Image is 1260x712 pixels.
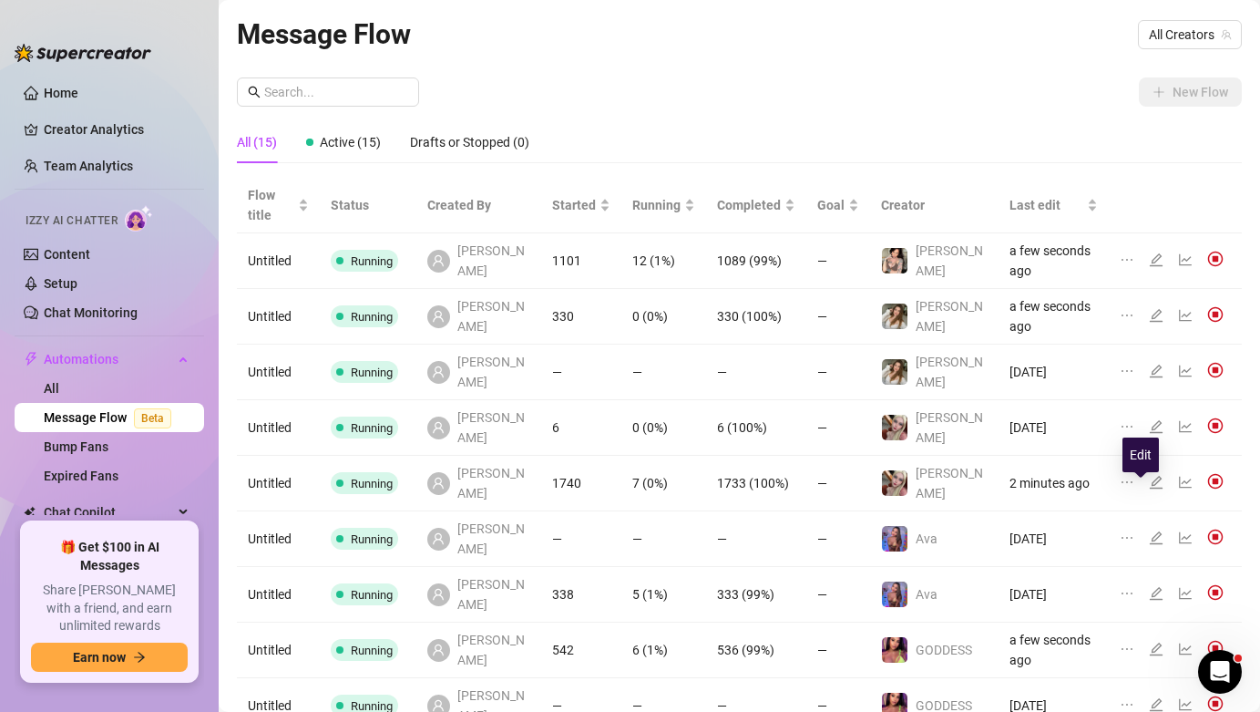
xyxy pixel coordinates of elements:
[806,400,870,456] td: —
[999,400,1109,456] td: [DATE]
[1120,642,1134,656] span: ellipsis
[1207,529,1224,545] img: svg%3e
[916,410,983,445] span: [PERSON_NAME]
[133,651,146,664] span: arrow-right
[44,345,173,374] span: Automations
[1221,29,1232,40] span: team
[31,582,188,635] span: Share [PERSON_NAME] with a friend, and earn unlimited rewards
[621,567,706,623] td: 5 (1%)
[999,345,1109,400] td: [DATE]
[817,195,845,215] span: Goal
[999,233,1109,289] td: a few seconds ago
[1139,77,1242,107] button: New Flow
[1178,531,1193,545] span: line-chart
[1178,475,1193,490] span: line-chart
[351,254,393,268] span: Running
[44,276,77,291] a: Setup
[237,289,320,345] td: Untitled
[882,582,907,607] img: Ava
[1178,419,1193,434] span: line-chart
[1009,195,1083,215] span: Last edit
[44,469,118,483] a: Expired Fans
[541,511,621,567] td: —
[44,439,108,454] a: Bump Fans
[237,623,320,678] td: Untitled
[1120,308,1134,323] span: ellipsis
[237,233,320,289] td: Untitled
[1120,697,1134,712] span: ellipsis
[916,299,983,334] span: [PERSON_NAME]
[1207,362,1224,378] img: svg%3e
[552,195,596,215] span: Started
[457,463,530,503] span: [PERSON_NAME]
[1149,364,1163,378] span: edit
[432,477,445,490] span: user
[432,366,445,378] span: user
[1178,364,1193,378] span: line-chart
[237,511,320,567] td: Untitled
[541,233,621,289] td: 1101
[44,381,59,396] a: All
[706,345,806,400] td: —
[1120,531,1134,545] span: ellipsis
[621,400,706,456] td: 0 (0%)
[1149,642,1163,656] span: edit
[621,178,706,233] th: Running
[541,345,621,400] td: —
[1178,697,1193,712] span: line-chart
[999,178,1109,233] th: Last edit
[351,644,393,657] span: Running
[320,135,381,150] span: Active (15)
[706,233,806,289] td: 1089 (99%)
[237,456,320,511] td: Untitled
[706,400,806,456] td: 6 (100%)
[1207,306,1224,323] img: svg%3e
[1178,642,1193,656] span: line-chart
[1178,586,1193,601] span: line-chart
[1198,650,1242,694] iframe: Intercom live chat
[706,567,806,623] td: 333 (99%)
[1207,584,1224,601] img: svg%3e
[916,531,937,546] span: Ava
[1149,586,1163,601] span: edit
[31,643,188,672] button: Earn nowarrow-right
[1178,253,1193,267] span: line-chart
[44,86,78,100] a: Home
[1120,586,1134,601] span: ellipsis
[457,241,530,281] span: [PERSON_NAME]
[432,699,445,712] span: user
[541,400,621,456] td: 6
[24,352,38,366] span: thunderbolt
[916,587,937,602] span: Ava
[706,623,806,678] td: 536 (99%)
[1149,475,1163,490] span: edit
[1120,475,1134,490] span: ellipsis
[1120,253,1134,267] span: ellipsis
[916,643,972,657] span: GODDESS
[882,304,907,329] img: Paige
[1207,696,1224,712] img: svg%3e
[1149,531,1163,545] span: edit
[1207,640,1224,656] img: svg%3e
[351,421,393,435] span: Running
[351,588,393,602] span: Running
[432,421,445,434] span: user
[432,588,445,601] span: user
[621,623,706,678] td: 6 (1%)
[632,195,681,215] span: Running
[457,630,530,670] span: [PERSON_NAME]
[44,410,179,425] a: Message FlowBeta
[706,178,806,233] th: Completed
[1149,21,1231,48] span: All Creators
[882,415,907,440] img: Anna
[351,477,393,490] span: Running
[237,132,277,152] div: All (15)
[432,310,445,323] span: user
[248,185,294,225] span: Flow title
[1149,308,1163,323] span: edit
[351,310,393,324] span: Running
[44,159,133,173] a: Team Analytics
[457,352,530,392] span: [PERSON_NAME]
[73,650,126,665] span: Earn now
[432,644,445,656] span: user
